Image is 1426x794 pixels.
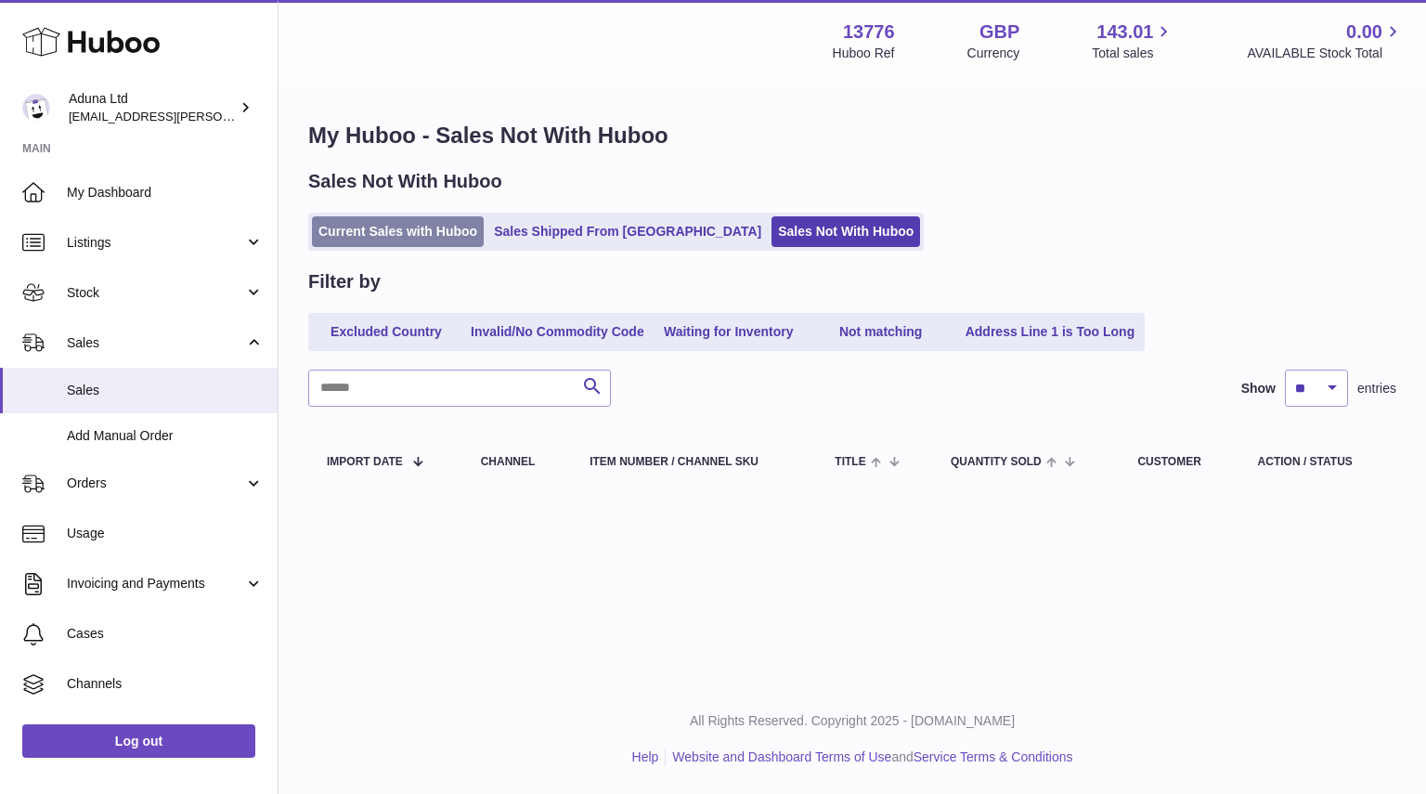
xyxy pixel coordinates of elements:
[22,724,255,758] a: Log out
[22,94,50,122] img: deborahe.kamara@aduna.com
[807,317,955,347] a: Not matching
[308,121,1396,150] h1: My Huboo - Sales Not With Huboo
[67,382,264,399] span: Sales
[67,675,264,693] span: Channels
[67,284,244,302] span: Stock
[655,317,803,347] a: Waiting for Inventory
[1137,456,1220,468] div: Customer
[1092,45,1174,62] span: Total sales
[951,456,1042,468] span: Quantity Sold
[672,749,891,764] a: Website and Dashboard Terms of Use
[632,749,659,764] a: Help
[464,317,651,347] a: Invalid/No Commodity Code
[67,525,264,542] span: Usage
[590,456,797,468] div: Item Number / Channel SKU
[308,269,381,294] h2: Filter by
[1357,380,1396,397] span: entries
[1092,20,1174,62] a: 143.01 Total sales
[1247,20,1404,62] a: 0.00 AVAILABLE Stock Total
[959,317,1142,347] a: Address Line 1 is Too Long
[67,625,264,643] span: Cases
[1346,20,1382,45] span: 0.00
[69,109,472,124] span: [EMAIL_ADDRESS][PERSON_NAME][PERSON_NAME][DOMAIN_NAME]
[914,749,1073,764] a: Service Terms & Conditions
[835,456,865,468] span: Title
[67,334,244,352] span: Sales
[771,216,920,247] a: Sales Not With Huboo
[67,184,264,202] span: My Dashboard
[67,234,244,252] span: Listings
[327,456,403,468] span: Import date
[481,456,553,468] div: Channel
[67,575,244,592] span: Invoicing and Payments
[67,475,244,492] span: Orders
[833,45,895,62] div: Huboo Ref
[1096,20,1153,45] span: 143.01
[487,216,768,247] a: Sales Shipped From [GEOGRAPHIC_DATA]
[67,427,264,445] span: Add Manual Order
[967,45,1020,62] div: Currency
[312,216,484,247] a: Current Sales with Huboo
[312,317,460,347] a: Excluded Country
[979,20,1019,45] strong: GBP
[843,20,895,45] strong: 13776
[69,90,236,125] div: Aduna Ltd
[308,169,502,194] h2: Sales Not With Huboo
[1241,380,1276,397] label: Show
[1247,45,1404,62] span: AVAILABLE Stock Total
[666,748,1072,766] li: and
[1258,456,1378,468] div: Action / Status
[293,712,1411,730] p: All Rights Reserved. Copyright 2025 - [DOMAIN_NAME]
